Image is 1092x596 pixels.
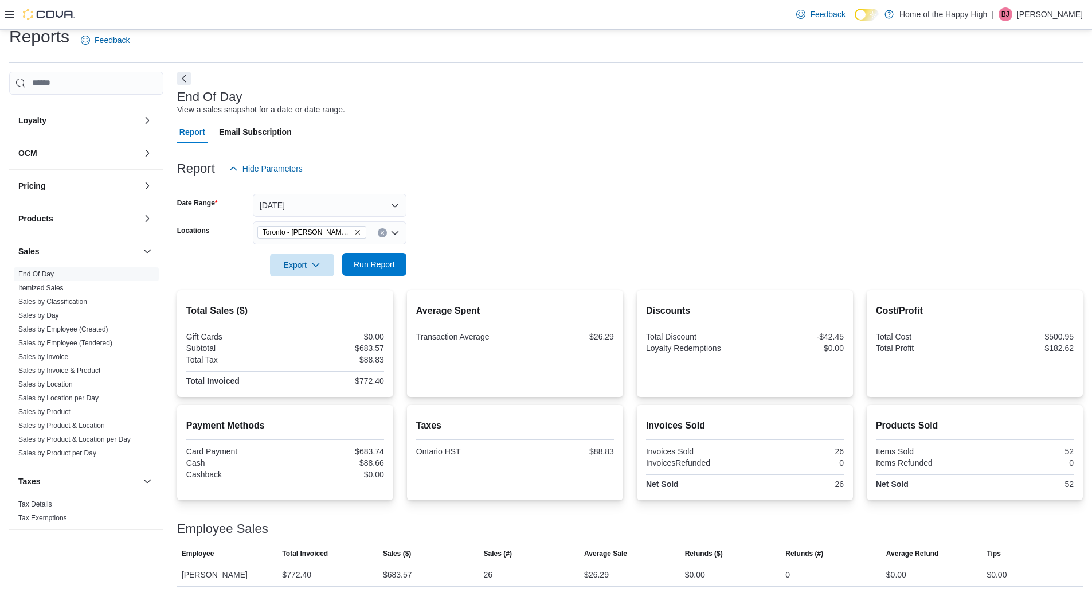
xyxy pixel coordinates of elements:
[18,338,112,348] span: Sales by Employee (Tendered)
[383,549,411,558] span: Sales ($)
[253,194,406,217] button: [DATE]
[242,163,303,174] span: Hide Parameters
[18,298,87,306] a: Sales by Classification
[646,458,743,468] div: InvoicesRefunded
[282,549,328,558] span: Total Invoiced
[886,568,906,582] div: $0.00
[977,458,1074,468] div: 0
[76,29,134,52] a: Feedback
[18,366,100,375] span: Sales by Invoice & Product
[186,447,283,456] div: Card Payment
[484,568,493,582] div: 26
[18,284,64,292] a: Itemized Sales
[9,267,163,465] div: Sales
[18,476,138,487] button: Taxes
[18,408,71,416] a: Sales by Product
[886,549,939,558] span: Average Refund
[747,480,844,489] div: 26
[342,253,406,276] button: Run Report
[18,380,73,389] span: Sales by Location
[416,419,614,433] h2: Taxes
[18,339,112,347] a: Sales by Employee (Tendered)
[18,147,138,159] button: OCM
[354,259,395,270] span: Run Report
[876,458,973,468] div: Items Refunded
[186,304,384,318] h2: Total Sales ($)
[646,419,844,433] h2: Invoices Sold
[177,563,278,586] div: [PERSON_NAME]
[876,332,973,341] div: Total Cost
[277,254,327,276] span: Export
[747,458,844,468] div: 0
[18,283,64,293] span: Itemized Sales
[785,568,790,582] div: 0
[977,480,1074,489] div: 52
[18,270,54,278] a: End Of Day
[584,549,627,558] span: Average Sale
[987,549,1000,558] span: Tips
[646,447,743,456] div: Invoices Sold
[18,449,96,458] span: Sales by Product per Day
[140,179,154,193] button: Pricing
[23,9,75,20] img: Cova
[140,114,154,127] button: Loyalty
[584,568,609,582] div: $26.29
[186,376,240,385] strong: Total Invoiced
[987,568,1007,582] div: $0.00
[977,447,1074,456] div: 52
[287,458,384,468] div: $88.66
[186,355,283,364] div: Total Tax
[416,447,513,456] div: Ontario HST
[18,115,46,126] h3: Loyalty
[18,500,52,509] span: Tax Details
[18,147,37,159] h3: OCM
[378,228,387,237] button: Clear input
[899,7,987,21] p: Home of the Happy High
[18,449,96,457] a: Sales by Product per Day
[18,115,138,126] button: Loyalty
[18,352,68,361] span: Sales by Invoice
[383,568,412,582] div: $683.57
[18,180,45,192] h3: Pricing
[416,304,614,318] h2: Average Spent
[18,88,47,96] a: Transfers
[186,344,283,353] div: Subtotal
[18,380,73,388] a: Sales by Location
[287,344,384,353] div: $683.57
[140,244,154,258] button: Sales
[287,332,384,341] div: $0.00
[177,104,345,116] div: View a sales snapshot for a date or date range.
[876,419,1074,433] h2: Products Sold
[977,344,1074,353] div: $182.62
[18,213,53,224] h3: Products
[9,25,69,48] h1: Reports
[95,34,130,46] span: Feedback
[182,549,214,558] span: Employee
[18,353,68,361] a: Sales by Invoice
[282,568,311,582] div: $772.40
[140,474,154,488] button: Taxes
[992,7,994,21] p: |
[747,344,844,353] div: $0.00
[18,367,100,375] a: Sales by Invoice & Product
[224,157,307,180] button: Hide Parameters
[177,90,242,104] h3: End Of Day
[18,476,41,487] h3: Taxes
[18,421,105,430] span: Sales by Product & Location
[646,332,743,341] div: Total Discount
[685,568,705,582] div: $0.00
[257,226,366,239] span: Toronto - Danforth Ave - Friendly Stranger
[18,246,138,257] button: Sales
[876,304,1074,318] h2: Cost/Profit
[876,344,973,353] div: Total Profit
[646,480,679,489] strong: Net Sold
[999,7,1012,21] div: Brock Jekill
[18,325,108,333] a: Sales by Employee (Created)
[18,246,40,257] h3: Sales
[484,549,512,558] span: Sales (#)
[18,270,54,279] span: End Of Day
[18,213,138,224] button: Products
[186,419,384,433] h2: Payment Methods
[876,480,909,489] strong: Net Sold
[287,447,384,456] div: $683.74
